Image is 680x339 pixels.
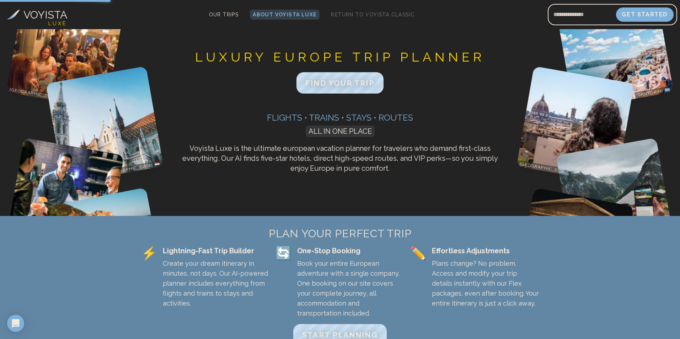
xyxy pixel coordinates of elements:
p: Create your dream itinerary in minutes, not days. Our AI-powered planner includes everything from... [163,259,270,308]
p: Plans change? No problem. Access and modify your trip details instantly with our Flex packages, e... [432,259,539,308]
span: 🔄 [275,246,291,260]
h1: Luxury Europe Trip Planner [173,49,507,65]
span: ALL IN ONE PLACE [306,126,375,137]
span: About Voyista Luxe [253,12,317,17]
a: START PLANNING [293,332,386,339]
a: VOYISTA [7,7,67,23]
div: One-Stop Booking [297,246,405,256]
input: Email address [548,6,616,23]
img: Nice [6,138,124,255]
div: Lightning-Fast Trip Builder [163,246,270,256]
img: Budapest [46,66,164,184]
span: Return to Voyista Classic [331,12,414,17]
h3: VOYISTA [23,7,67,23]
p: Voyista Luxe is the ultimate european vacation planner for travelers who demand first-class every... [173,143,507,173]
img: Gimmelwald [556,138,674,255]
h4: L U X E [48,20,66,28]
a: About Voyista Luxe [250,10,320,20]
button: FIND YOUR TRIP [296,72,383,94]
img: Florence [516,66,634,184]
div: Effortless Adjustments [432,246,539,256]
p: Book your entire European adventure with a single company. One booking on our site covers your co... [297,259,405,318]
a: Our Trips [206,10,242,20]
img: Voyista Logo [7,10,20,20]
span: ✏️ [410,246,426,260]
span: Our Trips [209,12,239,17]
span: FIND YOUR TRIP [305,79,374,88]
h3: Flights • Trains • Stays • Routes [173,112,507,123]
a: Return to Voyista Classic [328,10,417,20]
div: Open Intercom Messenger [7,315,24,332]
h2: PLAN YOUR PERFECT TRIP [141,227,539,240]
span: ⚡ [141,246,157,260]
a: FIND YOUR TRIP [296,80,383,87]
button: Get Started [616,7,674,22]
